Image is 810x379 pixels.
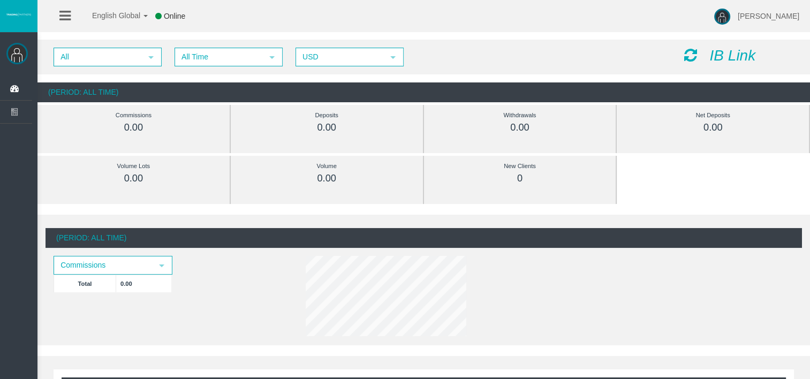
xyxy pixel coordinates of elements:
td: 0.00 [116,275,172,292]
div: Volume Lots [62,160,206,172]
span: English Global [78,11,140,20]
div: (Period: All Time) [37,82,810,102]
span: USD [297,49,383,65]
i: IB Link [709,47,755,64]
div: New Clients [448,160,592,172]
td: Total [54,275,116,292]
div: Commissions [62,109,206,122]
div: Deposits [255,109,399,122]
div: Withdrawals [448,109,592,122]
div: Net Deposits [641,109,785,122]
span: select [157,261,166,270]
div: 0.00 [641,122,785,134]
span: Online [164,12,185,20]
div: 0.00 [62,122,206,134]
div: (Period: All Time) [46,228,802,248]
div: Volume [255,160,399,172]
div: 0.00 [255,122,399,134]
span: [PERSON_NAME] [738,12,799,20]
div: 0.00 [62,172,206,185]
div: 0.00 [448,122,592,134]
img: logo.svg [5,12,32,17]
img: user-image [714,9,730,25]
div: 0 [448,172,592,185]
span: select [268,53,276,62]
span: select [147,53,155,62]
div: 0.00 [255,172,399,185]
span: Commissions [55,257,152,274]
i: Reload Dashboard [684,48,697,63]
span: All [55,49,141,65]
span: select [389,53,397,62]
span: All Time [176,49,262,65]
